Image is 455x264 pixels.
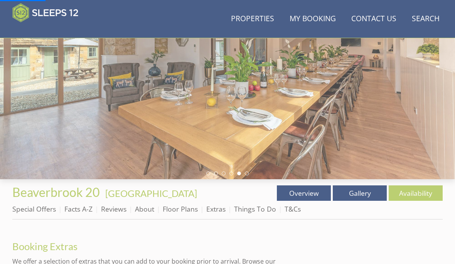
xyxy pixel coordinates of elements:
[135,204,154,214] a: About
[228,10,277,28] a: Properties
[206,204,226,214] a: Extras
[286,10,339,28] a: My Booking
[12,185,102,200] a: Beaverbrook 20
[12,240,78,252] a: Booking Extras
[348,10,399,28] a: Contact Us
[64,204,93,214] a: Facts A-Z
[409,10,443,28] a: Search
[8,27,89,34] iframe: Customer reviews powered by Trustpilot
[163,204,198,214] a: Floor Plans
[277,185,331,201] a: Overview
[12,185,100,200] span: Beaverbrook 20
[333,185,387,201] a: Gallery
[105,188,197,199] a: [GEOGRAPHIC_DATA]
[234,204,276,214] a: Things To Do
[12,204,56,214] a: Special Offers
[101,204,126,214] a: Reviews
[102,188,197,199] span: -
[12,3,79,22] img: Sleeps 12
[285,204,301,214] a: T&Cs
[389,185,443,201] a: Availability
